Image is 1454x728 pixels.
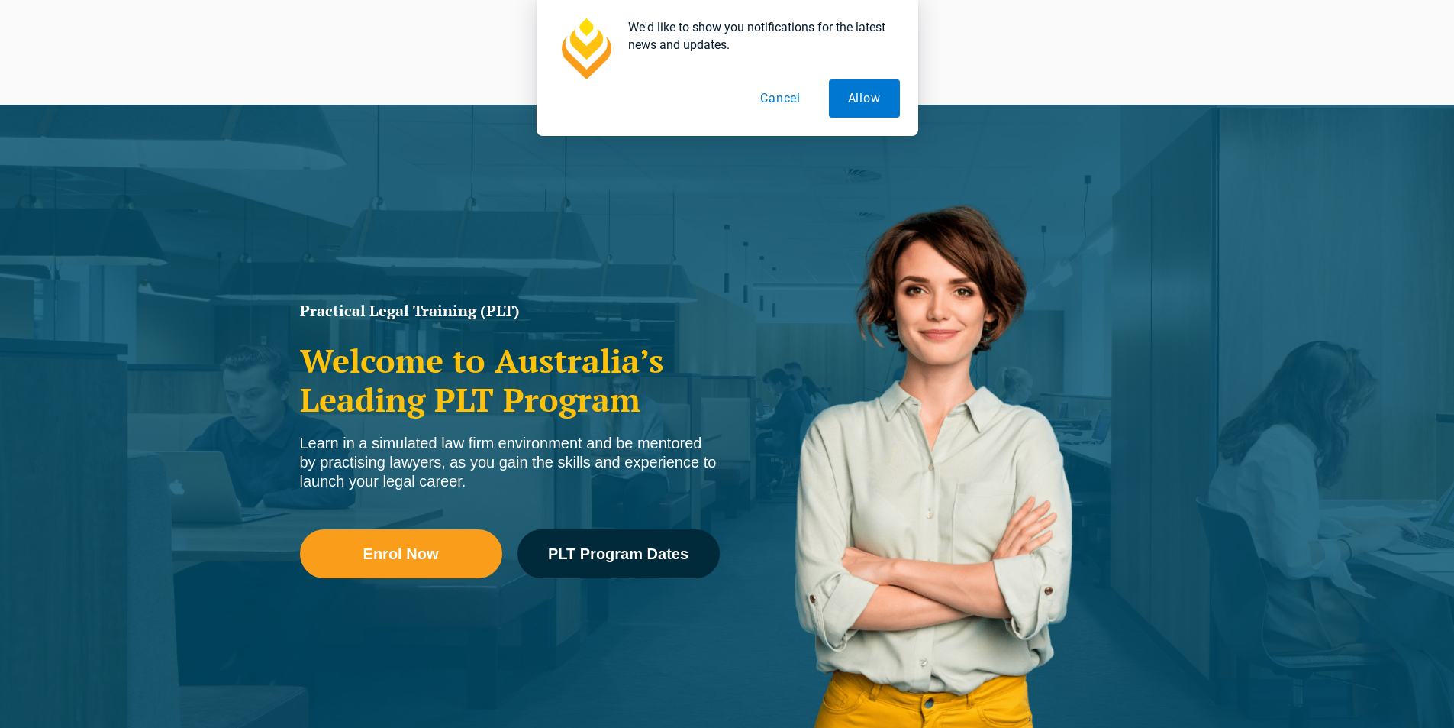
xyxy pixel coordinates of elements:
[548,546,688,561] span: PLT Program Dates
[741,79,820,118] button: Cancel
[555,18,616,79] img: notification icon
[363,546,439,561] span: Enrol Now
[300,529,502,578] a: Enrol Now
[300,434,720,491] div: Learn in a simulated law firm environment and be mentored by practising lawyers, as you gain the ...
[300,303,720,319] h1: Practical Legal Training (PLT)
[616,18,900,53] div: We'd like to show you notifications for the latest news and updates.
[300,341,720,419] h2: Welcome to Australia’s Leading PLT Program
[829,79,900,118] button: Allow
[517,529,720,578] a: PLT Program Dates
